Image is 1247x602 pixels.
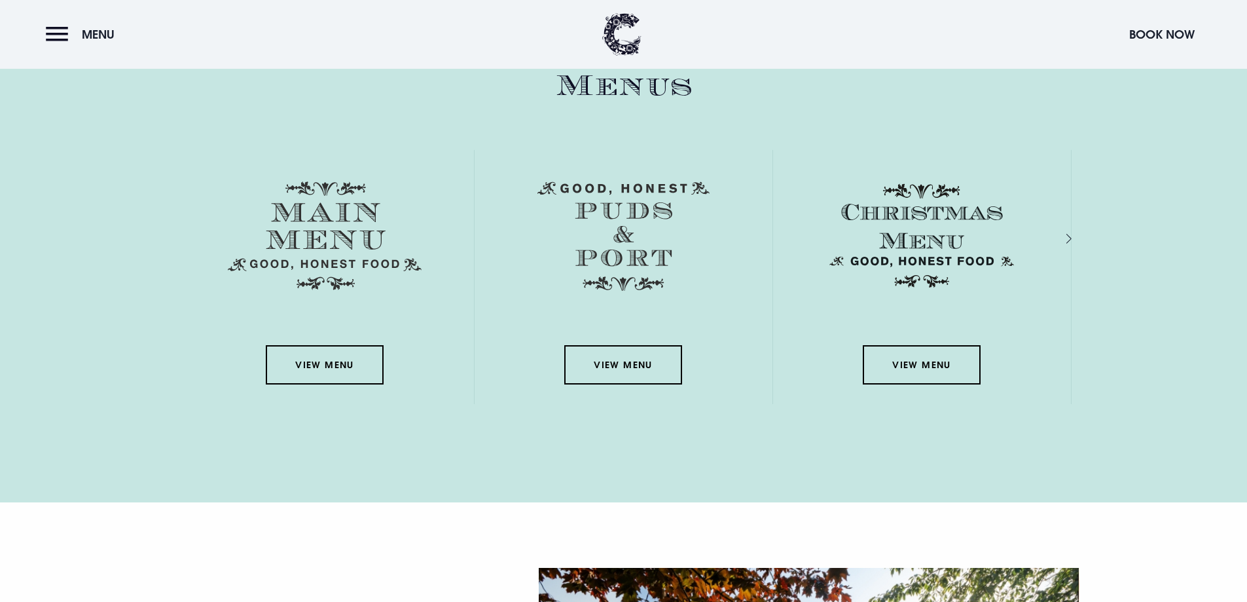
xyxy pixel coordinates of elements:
img: Clandeboye Lodge [602,13,642,56]
div: Next slide [1049,229,1061,248]
img: Menu main menu [228,181,422,290]
button: Menu [46,20,121,48]
img: Menu puds and port [537,181,710,292]
span: Menu [82,27,115,42]
a: View Menu [564,345,682,385]
a: View Menu [863,345,981,385]
a: View Menu [266,345,384,385]
img: Christmas Menu SVG [825,181,1019,290]
button: Book Now [1123,20,1201,48]
h2: Menus [176,69,1072,103]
